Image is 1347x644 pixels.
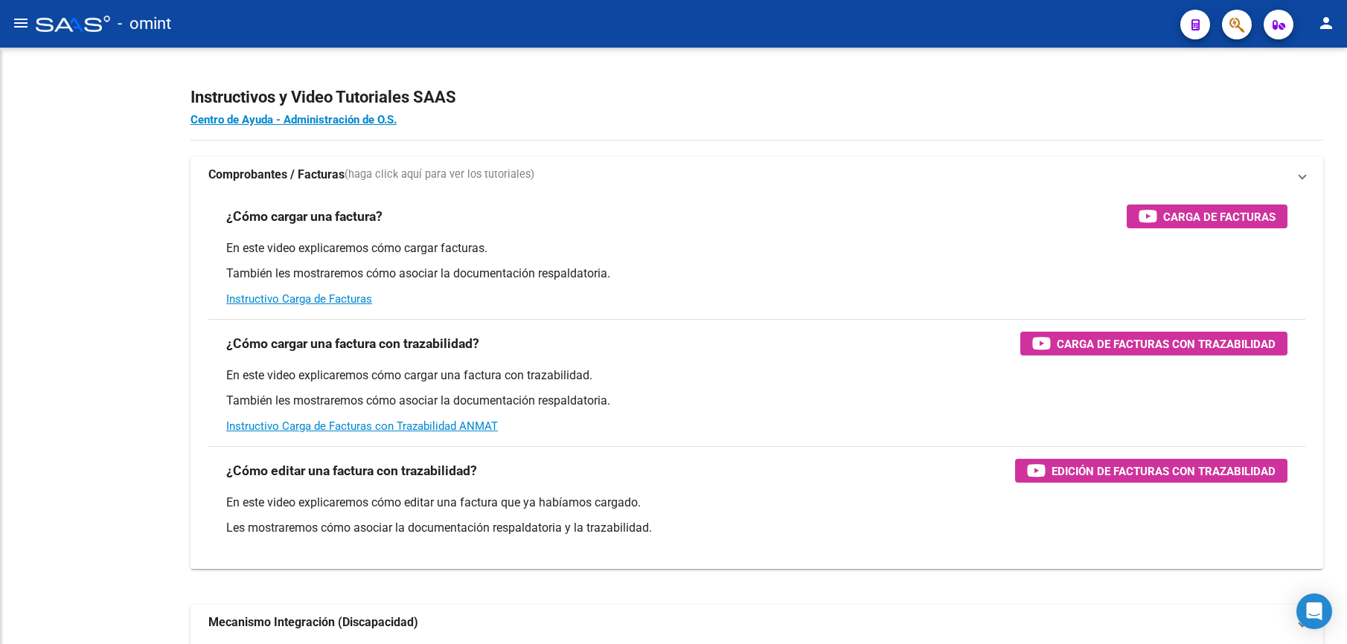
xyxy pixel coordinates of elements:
button: Carga de Facturas con Trazabilidad [1020,332,1287,355]
p: En este video explicaremos cómo cargar una factura con trazabilidad. [226,367,1287,384]
p: En este video explicaremos cómo cargar facturas. [226,240,1287,257]
p: Les mostraremos cómo asociar la documentación respaldatoria y la trazabilidad. [226,520,1287,536]
button: Edición de Facturas con Trazabilidad [1015,459,1287,483]
span: - omint [118,7,171,40]
a: Instructivo Carga de Facturas con Trazabilidad ANMAT [226,419,498,433]
h3: ¿Cómo cargar una factura con trazabilidad? [226,333,479,354]
a: Instructivo Carga de Facturas [226,292,372,306]
h3: ¿Cómo editar una factura con trazabilidad? [226,460,477,481]
mat-expansion-panel-header: Mecanismo Integración (Discapacidad) [191,605,1323,640]
strong: Comprobantes / Facturas [208,167,345,183]
mat-icon: menu [12,14,30,32]
span: Carga de Facturas con Trazabilidad [1057,335,1276,353]
p: En este video explicaremos cómo editar una factura que ya habíamos cargado. [226,495,1287,511]
div: Open Intercom Messenger [1296,593,1332,629]
mat-expansion-panel-header: Comprobantes / Facturas(haga click aquí para ver los tutoriales) [191,157,1323,193]
h2: Instructivos y Video Tutoriales SAAS [191,83,1323,112]
p: También les mostraremos cómo asociar la documentación respaldatoria. [226,265,1287,282]
h3: ¿Cómo cargar una factura? [226,206,383,227]
button: Carga de Facturas [1127,205,1287,228]
span: (haga click aquí para ver los tutoriales) [345,167,534,183]
a: Centro de Ayuda - Administración de O.S. [191,113,397,126]
strong: Mecanismo Integración (Discapacidad) [208,614,418,631]
mat-icon: person [1317,14,1335,32]
div: Comprobantes / Facturas(haga click aquí para ver los tutoriales) [191,193,1323,569]
span: Edición de Facturas con Trazabilidad [1052,462,1276,480]
span: Carga de Facturas [1163,207,1276,226]
p: También les mostraremos cómo asociar la documentación respaldatoria. [226,393,1287,409]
